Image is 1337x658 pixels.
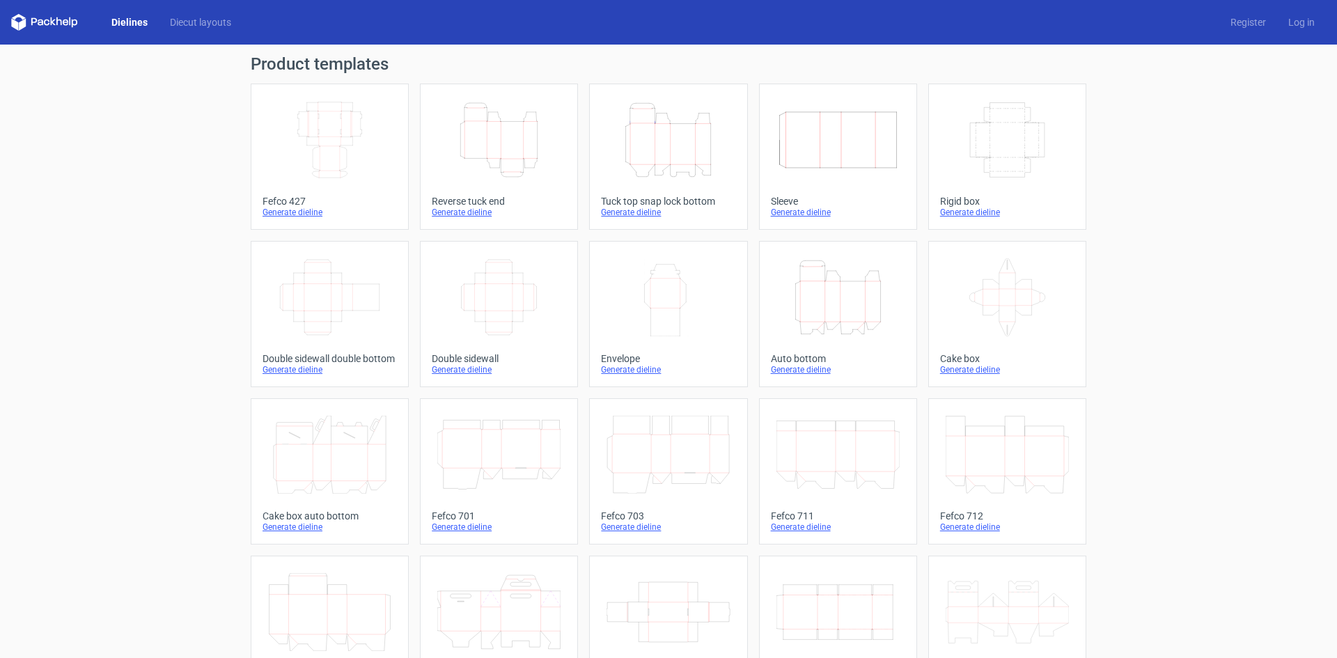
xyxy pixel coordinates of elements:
[928,398,1086,545] a: Fefco 712Generate dieline
[1219,15,1277,29] a: Register
[1277,15,1326,29] a: Log in
[420,398,578,545] a: Fefco 701Generate dieline
[940,196,1074,207] div: Rigid box
[601,510,735,522] div: Fefco 703
[432,510,566,522] div: Fefco 701
[263,196,397,207] div: Fefco 427
[420,84,578,230] a: Reverse tuck endGenerate dieline
[759,398,917,545] a: Fefco 711Generate dieline
[771,353,905,364] div: Auto bottom
[263,510,397,522] div: Cake box auto bottom
[432,364,566,375] div: Generate dieline
[100,15,159,29] a: Dielines
[759,84,917,230] a: SleeveGenerate dieline
[251,241,409,387] a: Double sidewall double bottomGenerate dieline
[263,207,397,218] div: Generate dieline
[601,353,735,364] div: Envelope
[432,196,566,207] div: Reverse tuck end
[771,196,905,207] div: Sleeve
[251,84,409,230] a: Fefco 427Generate dieline
[432,353,566,364] div: Double sidewall
[601,364,735,375] div: Generate dieline
[263,364,397,375] div: Generate dieline
[928,84,1086,230] a: Rigid boxGenerate dieline
[940,522,1074,533] div: Generate dieline
[771,522,905,533] div: Generate dieline
[589,84,747,230] a: Tuck top snap lock bottomGenerate dieline
[771,510,905,522] div: Fefco 711
[601,207,735,218] div: Generate dieline
[251,398,409,545] a: Cake box auto bottomGenerate dieline
[251,56,1086,72] h1: Product templates
[940,207,1074,218] div: Generate dieline
[601,522,735,533] div: Generate dieline
[159,15,242,29] a: Diecut layouts
[589,241,747,387] a: EnvelopeGenerate dieline
[432,522,566,533] div: Generate dieline
[928,241,1086,387] a: Cake boxGenerate dieline
[420,241,578,387] a: Double sidewallGenerate dieline
[589,398,747,545] a: Fefco 703Generate dieline
[263,353,397,364] div: Double sidewall double bottom
[771,364,905,375] div: Generate dieline
[940,353,1074,364] div: Cake box
[601,196,735,207] div: Tuck top snap lock bottom
[432,207,566,218] div: Generate dieline
[759,241,917,387] a: Auto bottomGenerate dieline
[263,522,397,533] div: Generate dieline
[940,364,1074,375] div: Generate dieline
[940,510,1074,522] div: Fefco 712
[771,207,905,218] div: Generate dieline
